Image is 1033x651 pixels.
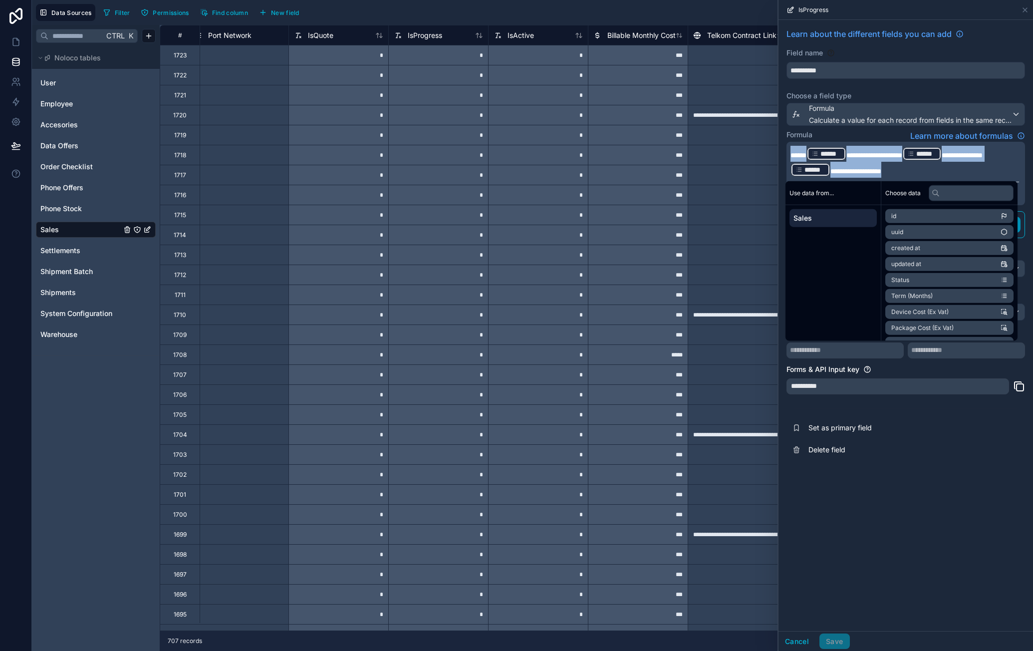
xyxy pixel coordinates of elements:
[910,130,1013,142] span: Learn more about formulas
[174,171,186,179] div: 1717
[173,371,187,379] div: 1707
[174,151,186,159] div: 1718
[173,451,187,459] div: 1703
[40,78,121,88] a: User
[173,351,187,359] div: 1708
[40,78,56,88] span: User
[174,231,186,239] div: 1714
[40,309,121,319] a: System Configuration
[885,189,921,197] span: Choose data
[174,211,186,219] div: 1715
[174,131,186,139] div: 1719
[105,29,126,42] span: Ctrl
[36,243,156,259] div: Settlements
[173,631,187,639] div: 1694
[809,103,1012,113] span: Formula
[786,91,1025,101] label: Choose a field type
[197,5,252,20] button: Find column
[174,191,186,199] div: 1716
[36,201,156,217] div: Phone Stock
[408,30,442,40] span: IsProgress
[173,391,187,399] div: 1706
[40,267,121,277] a: Shipment Batch
[36,4,95,21] button: Data Sources
[40,99,121,109] a: Employee
[137,5,196,20] a: Permissions
[174,271,186,279] div: 1712
[607,30,676,40] span: Billable Monthly Cost
[40,267,93,277] span: Shipment Batch
[36,159,156,175] div: Order Checklist
[36,51,150,65] button: Noloco tables
[40,309,112,319] span: System Configuration
[36,138,156,154] div: Data Offers
[173,111,187,119] div: 1720
[40,141,78,151] span: Data Offers
[40,141,121,151] a: Data Offers
[786,28,964,40] a: Learn about the different fields you can add
[168,637,202,645] span: 707 records
[137,5,192,20] button: Permissions
[174,571,187,579] div: 1697
[785,205,881,231] div: scrollable content
[786,130,812,140] label: Formula
[40,99,73,109] span: Employee
[173,511,187,519] div: 1700
[36,285,156,301] div: Shipments
[786,364,859,374] label: Forms & API Input key
[173,411,187,419] div: 1705
[793,213,873,223] span: Sales
[786,48,823,58] label: Field name
[173,471,187,479] div: 1702
[40,183,83,193] span: Phone Offers
[36,180,156,196] div: Phone Offers
[809,115,1012,125] span: Calculate a value for each record from fields in the same record
[798,6,828,14] span: IsProgress
[40,329,121,339] a: Warehouse
[212,9,248,16] span: Find column
[40,288,76,298] span: Shipments
[40,329,77,339] span: Warehouse
[778,634,815,650] button: Cancel
[40,225,59,235] span: Sales
[127,32,134,39] span: K
[786,28,952,40] span: Learn about the different fields you can add
[40,225,121,235] a: Sales
[173,431,187,439] div: 1704
[786,103,1025,126] button: FormulaCalculate a value for each record from fields in the same record
[786,439,1025,461] button: Delete field
[271,9,299,16] span: New field
[208,30,252,40] span: Port Network
[808,445,952,455] span: Delete field
[36,117,156,133] div: Accesories
[153,9,189,16] span: Permissions
[173,331,187,339] div: 1709
[40,204,121,214] a: Phone Stock
[51,9,92,16] span: Data Sources
[40,120,78,130] span: Accesories
[174,611,187,619] div: 1695
[789,189,834,197] span: Use data from...
[36,264,156,280] div: Shipment Batch
[168,31,192,39] div: #
[707,30,776,40] span: Telkom Contract Link
[40,246,121,256] a: Settlements
[40,162,93,172] span: Order Checklist
[40,204,82,214] span: Phone Stock
[175,291,186,299] div: 1711
[36,222,156,238] div: Sales
[910,130,1025,142] a: Learn more about formulas
[174,531,187,539] div: 1699
[174,71,187,79] div: 1722
[40,120,121,130] a: Accesories
[36,326,156,342] div: Warehouse
[40,246,80,256] span: Settlements
[115,9,130,16] span: Filter
[174,311,186,319] div: 1710
[808,423,952,433] span: Set as primary field
[36,75,156,91] div: User
[174,491,186,499] div: 1701
[99,5,134,20] button: Filter
[54,53,101,63] span: Noloco tables
[36,96,156,112] div: Employee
